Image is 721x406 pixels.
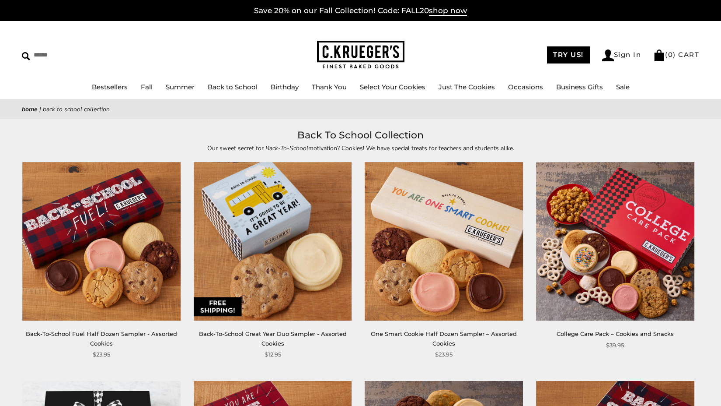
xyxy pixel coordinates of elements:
span: $23.95 [435,350,453,359]
img: Back-To-School Great Year Duo Sampler - Assorted Cookies [194,162,352,321]
a: Home [22,105,38,113]
span: shop now [429,6,467,16]
a: Back to School [208,83,258,91]
a: Occasions [508,83,543,91]
a: Bestsellers [92,83,128,91]
a: Sign In [602,49,641,61]
span: | [39,105,41,113]
span: $39.95 [606,341,624,350]
a: Birthday [271,83,299,91]
a: Sale [616,83,630,91]
a: Back-To-School Fuel Half Dozen Sampler - Assorted Cookies [26,330,177,346]
a: Select Your Cookies [360,83,425,91]
span: Back To School Collection [43,105,110,113]
span: 0 [668,50,673,59]
nav: breadcrumbs [22,104,699,114]
a: Just The Cookies [439,83,495,91]
em: Back-To-School [265,144,308,152]
a: TRY US! [547,46,590,64]
input: Search [22,48,126,62]
span: Our sweet secret for [207,144,265,152]
img: C.KRUEGER'S [317,41,404,69]
a: Thank You [312,83,347,91]
a: Fall [141,83,153,91]
span: $12.95 [265,350,281,359]
h1: Back To School Collection [35,127,686,143]
img: Account [602,49,614,61]
a: Save 20% on our Fall Collection! Code: FALL20shop now [254,6,467,16]
img: One Smart Cookie Half Dozen Sampler – Assorted Cookies [365,162,523,321]
a: One Smart Cookie Half Dozen Sampler – Assorted Cookies [371,330,517,346]
span: motivation? Cookies! We have special treats for teachers and students alike. [308,144,514,152]
span: $23.95 [93,350,110,359]
a: Back-To-School Great Year Duo Sampler - Assorted Cookies [199,330,347,346]
img: Bag [653,49,665,61]
img: College Care Pack – Cookies and Snacks [536,162,694,321]
img: Back-To-School Fuel Half Dozen Sampler - Assorted Cookies [22,162,181,321]
a: Summer [166,83,195,91]
a: Business Gifts [556,83,603,91]
img: Search [22,52,30,60]
a: College Care Pack – Cookies and Snacks [557,330,674,337]
a: (0) CART [653,50,699,59]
